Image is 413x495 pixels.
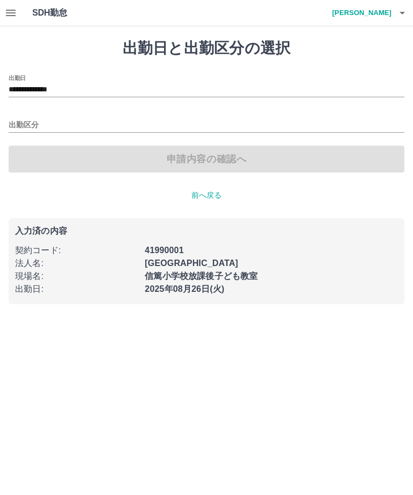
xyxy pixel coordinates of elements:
[15,270,138,283] p: 現場名 :
[145,284,224,293] b: 2025年08月26日(火)
[145,246,183,255] b: 41990001
[15,257,138,270] p: 法人名 :
[145,271,258,281] b: 信篤小学校放課後子ども教室
[145,259,238,268] b: [GEOGRAPHIC_DATA]
[15,227,398,235] p: 入力済の内容
[15,283,138,296] p: 出勤日 :
[9,190,404,201] p: 前へ戻る
[9,74,26,82] label: 出勤日
[15,244,138,257] p: 契約コード :
[9,39,404,58] h1: 出勤日と出勤区分の選択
